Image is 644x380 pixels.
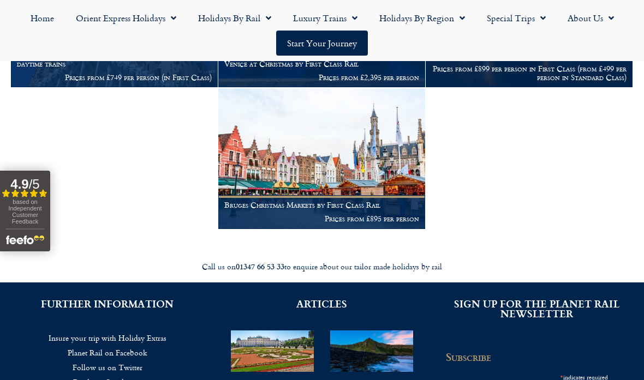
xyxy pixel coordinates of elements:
[16,299,198,309] h2: FURTHER INFORMATION
[476,5,557,31] a: Special Trips
[276,31,368,56] a: Start your Journey
[446,299,628,318] h2: SIGN UP FOR THE PLANET RAIL NEWSLETTER
[16,262,628,272] div: Call us on to enquire about our tailor made holidays by rail
[224,73,419,82] p: Prices from £2,395 per person
[17,73,212,82] p: Prices from £749 per person (in First Class)
[224,59,419,68] h1: Venice at Christmas by First Class Rail
[224,214,419,223] p: Prices from £895 per person
[187,5,282,31] a: Holidays by Rail
[218,88,426,230] a: Bruges Christmas Markets by First Class Rail Prices from £895 per person
[16,360,198,375] a: Follow us on Twitter
[282,5,368,31] a: Luxury Trains
[446,351,615,363] h2: Subscribe
[17,51,212,68] h1: Barcelona Christmas Markets by First Class rail on daytime trains
[65,5,187,31] a: Orient Express Holidays
[432,64,627,82] p: Prices from £899 per person in First Class (from £499 per person in Standard Class)
[368,5,476,31] a: Holidays by Region
[16,330,198,345] a: Insure your trip with Holiday Extras
[16,345,198,360] a: Planet Rail on Facebook
[20,5,65,31] a: Home
[557,5,625,31] a: About Us
[224,201,419,209] h1: Bruges Christmas Markets by First Class Rail
[231,299,413,309] h2: ARTICLES
[236,261,284,272] strong: 01347 66 53 33
[5,5,639,56] nav: Menu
